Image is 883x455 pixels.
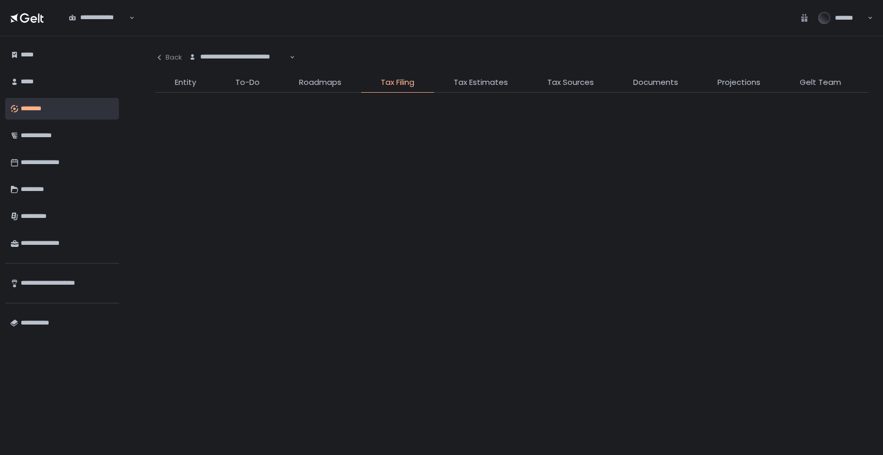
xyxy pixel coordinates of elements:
span: To-Do [235,77,260,89]
span: Gelt Team [800,77,841,89]
div: Search for option [182,47,295,68]
span: Entity [175,77,196,89]
input: Search for option [69,22,128,33]
div: Search for option [62,7,134,29]
input: Search for option [189,62,289,72]
div: Back [155,53,182,62]
span: Projections [717,77,760,89]
span: Documents [633,77,678,89]
span: Roadmaps [299,77,341,89]
span: Tax Sources [547,77,594,89]
span: Tax Filing [381,77,414,89]
button: Back [155,47,182,68]
span: Tax Estimates [454,77,508,89]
